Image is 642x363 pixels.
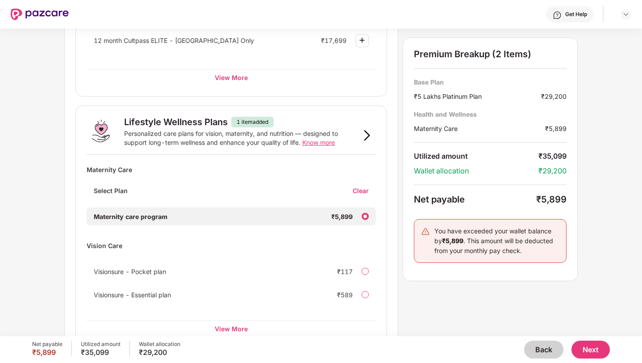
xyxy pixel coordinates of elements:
div: Utilized amount [414,152,538,161]
div: Premium Breakup (2 Items) [414,49,567,59]
img: svg+xml;base64,PHN2ZyB3aWR0aD0iOSIgaGVpZ2h0PSIxNiIgdmlld0JveD0iMCAwIDkgMTYiIGZpbGw9Im5vbmUiIHhtbG... [362,130,372,141]
div: ₹35,099 [81,348,121,357]
img: svg+xml;base64,PHN2ZyBpZD0iRHJvcGRvd24tMzJ4MzIiIHhtbG5zPSJodHRwOi8vd3d3LnczLm9yZy8yMDAwL3N2ZyIgd2... [622,11,629,18]
div: Wallet allocation [139,341,180,348]
div: ₹17,699 [321,37,346,44]
div: Net payable [414,194,536,205]
div: Wallet allocation [414,166,538,176]
div: Lifestyle Wellness Plans [124,117,228,127]
div: ₹5 Lakhs Platinum Plan [414,92,541,101]
div: Base Plan [414,78,567,86]
div: ₹35,099 [538,152,567,161]
div: Personalized care plans for vision, maternity, and nutrition — designed to support long-term well... [124,129,358,147]
div: View More [87,321,376,337]
div: Maternity Care [87,162,376,177]
button: Back [524,341,563,359]
div: Net payable [32,341,63,348]
div: ₹29,200 [541,92,567,101]
div: ₹5,899 [536,194,567,205]
span: 12 month Cultpass ELITE - [GEOGRAPHIC_DATA] Only [94,37,254,44]
img: New Pazcare Logo [11,8,69,20]
img: Lifestyle Wellness Plans [87,117,115,145]
div: ₹29,200 [538,166,567,176]
div: Vision Care [87,238,376,253]
div: Health and Wellness [414,110,567,118]
span: Visionsure - Pocket plan [94,268,166,275]
div: View More [87,69,376,85]
div: Clear [353,186,376,195]
div: You have exceeded your wallet balance by . This amount will be deducted from your monthly pay check. [434,226,559,256]
span: Maternity care program [94,213,167,220]
span: Visionsure - Essential plan [94,291,171,299]
div: ₹117 [337,268,353,275]
img: svg+xml;base64,PHN2ZyBpZD0iUGx1cy0zMngzMiIgeG1sbnM9Imh0dHA6Ly93d3cudzMub3JnLzIwMDAvc3ZnIiB3aWR0aD... [357,35,367,46]
img: svg+xml;base64,PHN2ZyB4bWxucz0iaHR0cDovL3d3dy53My5vcmcvMjAwMC9zdmciIHdpZHRoPSIyNCIgaGVpZ2h0PSIyNC... [421,227,430,236]
div: Maternity Care [414,124,545,133]
div: Get Help [565,11,587,18]
div: ₹29,200 [139,348,180,357]
span: Know more [302,139,335,146]
div: ₹589 [337,291,353,299]
img: svg+xml;base64,PHN2ZyBpZD0iSGVscC0zMngzMiIgeG1sbnM9Imh0dHA6Ly93d3cudzMub3JnLzIwMDAvc3ZnIiB3aWR0aD... [553,11,562,20]
button: Next [571,341,610,359]
div: 1 item added [231,117,274,127]
div: ₹5,899 [32,348,63,357]
div: Utilized amount [81,341,121,348]
div: Select Plan [87,186,135,202]
div: ₹5,899 [545,124,567,133]
div: ₹5,899 [331,213,353,220]
b: ₹5,899 [442,237,463,245]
